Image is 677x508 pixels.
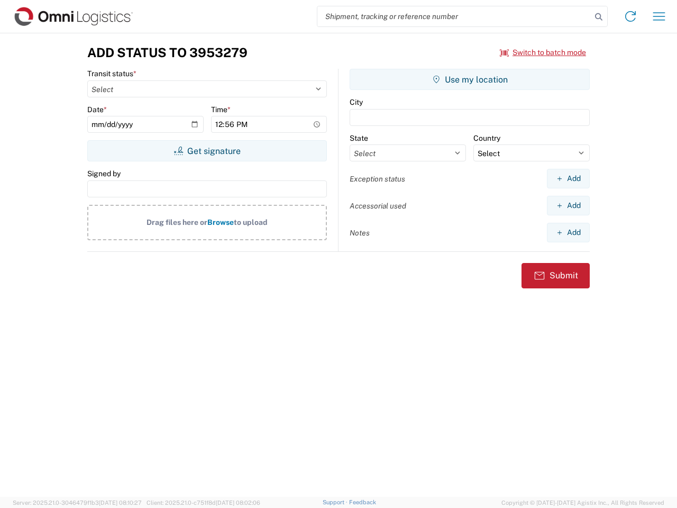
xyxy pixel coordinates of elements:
[522,263,590,288] button: Submit
[350,228,370,238] label: Notes
[234,218,268,226] span: to upload
[350,201,406,211] label: Accessorial used
[350,174,405,184] label: Exception status
[211,105,231,114] label: Time
[350,69,590,90] button: Use my location
[216,500,260,506] span: [DATE] 08:02:06
[547,223,590,242] button: Add
[473,133,500,143] label: Country
[87,45,248,60] h3: Add Status to 3953279
[501,498,664,507] span: Copyright © [DATE]-[DATE] Agistix Inc., All Rights Reserved
[500,44,586,61] button: Switch to batch mode
[547,196,590,215] button: Add
[207,218,234,226] span: Browse
[87,105,107,114] label: Date
[147,218,207,226] span: Drag files here or
[13,500,142,506] span: Server: 2025.21.0-3046479f1b3
[87,169,121,178] label: Signed by
[350,97,363,107] label: City
[147,500,260,506] span: Client: 2025.21.0-c751f8d
[317,6,591,26] input: Shipment, tracking or reference number
[323,499,349,505] a: Support
[99,500,142,506] span: [DATE] 08:10:27
[87,69,136,78] label: Transit status
[87,140,327,161] button: Get signature
[547,169,590,188] button: Add
[350,133,368,143] label: State
[349,499,376,505] a: Feedback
